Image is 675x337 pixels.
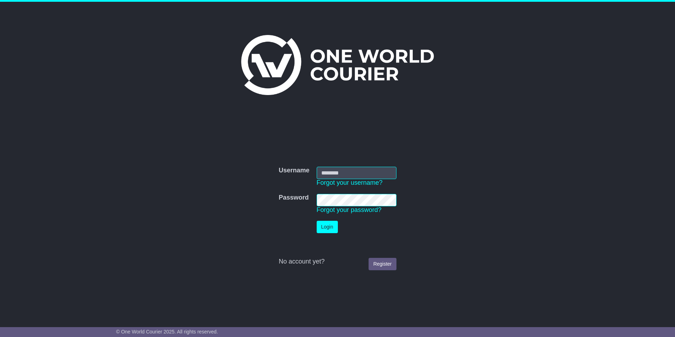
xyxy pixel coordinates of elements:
label: Username [279,167,309,175]
label: Password [279,194,309,202]
a: Register [369,258,396,270]
a: Forgot your username? [317,179,383,186]
span: © One World Courier 2025. All rights reserved. [116,329,218,335]
a: Forgot your password? [317,206,382,213]
div: No account yet? [279,258,396,266]
button: Login [317,221,338,233]
img: One World [241,35,434,95]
